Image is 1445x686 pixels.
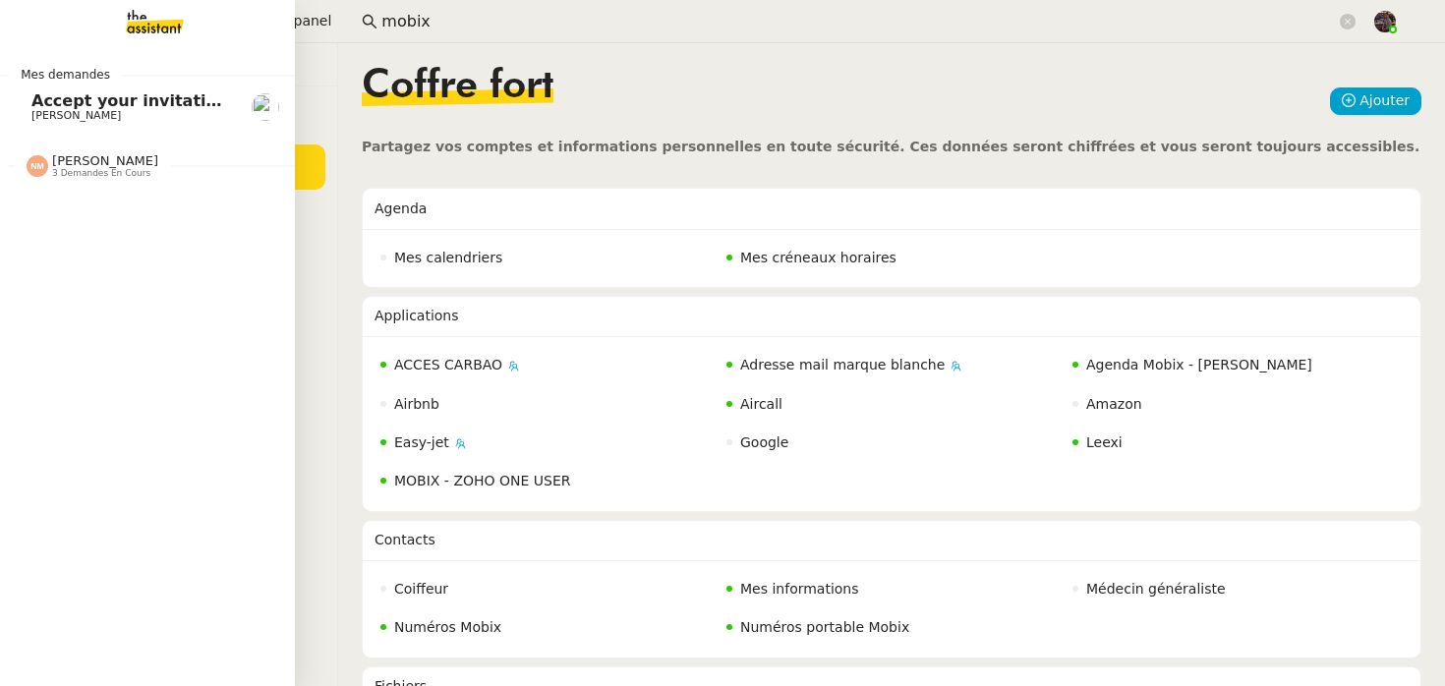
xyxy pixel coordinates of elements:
span: Mes calendriers [394,250,502,265]
span: Ajouter [1359,89,1410,112]
span: Google [740,434,788,450]
img: svg [27,155,48,177]
input: Rechercher [381,9,1336,35]
span: Applications [375,308,459,323]
span: Médecin généraliste [1086,581,1226,597]
span: Partagez vos comptes et informations personnelles en toute sécurité. Ces données seront chiffrées... [362,139,1419,154]
span: Airbnb [394,396,439,412]
span: Contacts [375,532,435,547]
span: Numéros Mobix [394,619,501,635]
span: ACCES CARBAO [394,357,502,372]
span: Amazon [1086,396,1142,412]
img: users%2FrLg9kJpOivdSURM9kMyTNR7xGo72%2Favatar%2Fb3a3d448-9218-437f-a4e5-c617cb932dda [252,93,279,121]
span: Aircall [740,396,782,412]
button: Ajouter [1330,87,1421,115]
span: MOBIX - ZOHO ONE USER [394,473,570,488]
span: Accept your invitation to join shared calenda"[PERSON_NAME]" [31,91,594,110]
span: Coiffeur [394,581,448,597]
span: Mes créneaux horaires [740,250,896,265]
span: Adresse mail marque blanche [740,357,945,372]
span: Coffre fort [362,67,553,106]
span: 3 demandes en cours [52,168,150,179]
span: Numéros portable Mobix [740,619,909,635]
span: Leexi [1086,434,1123,450]
span: Mes informations [740,581,859,597]
span: Mes demandes [9,65,122,85]
span: [PERSON_NAME] [52,153,158,168]
span: Agenda [375,200,427,216]
img: 2af2e8ed-4e7a-4339-b054-92d163d57814 [1374,11,1396,32]
span: Agenda Mobix - [PERSON_NAME] [1086,357,1312,372]
span: Easy-jet [394,434,449,450]
span: [PERSON_NAME] [31,109,121,122]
